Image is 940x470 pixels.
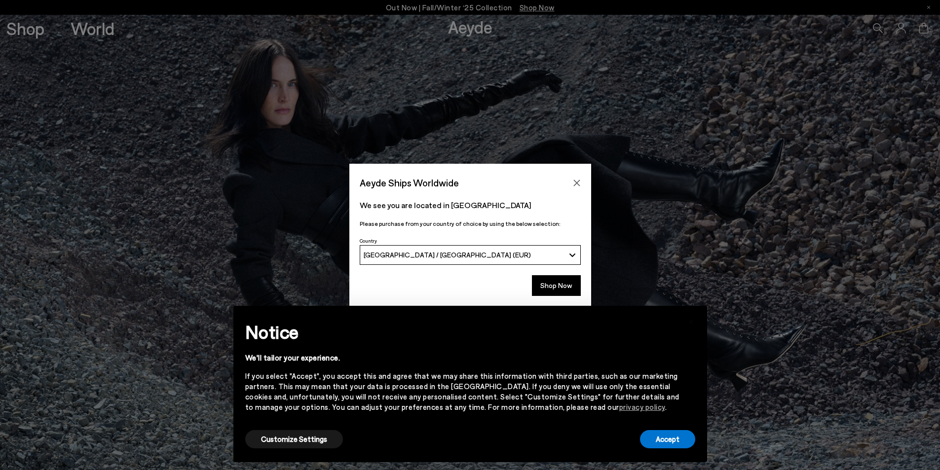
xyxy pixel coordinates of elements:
span: Aeyde Ships Worldwide [360,174,459,191]
button: Accept [640,430,695,448]
button: Close this notice [679,309,703,332]
p: We see you are located in [GEOGRAPHIC_DATA] [360,199,581,211]
button: Customize Settings [245,430,343,448]
h2: Notice [245,319,679,345]
div: We'll tailor your experience. [245,353,679,363]
p: Please purchase from your country of choice by using the below selection: [360,219,581,228]
span: Country [360,238,377,244]
button: Shop Now [532,275,581,296]
div: If you select "Accept", you accept this and agree that we may share this information with third p... [245,371,679,412]
button: Close [569,176,584,190]
span: × [688,313,695,327]
span: [GEOGRAPHIC_DATA] / [GEOGRAPHIC_DATA] (EUR) [364,251,531,259]
a: privacy policy [619,402,665,411]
